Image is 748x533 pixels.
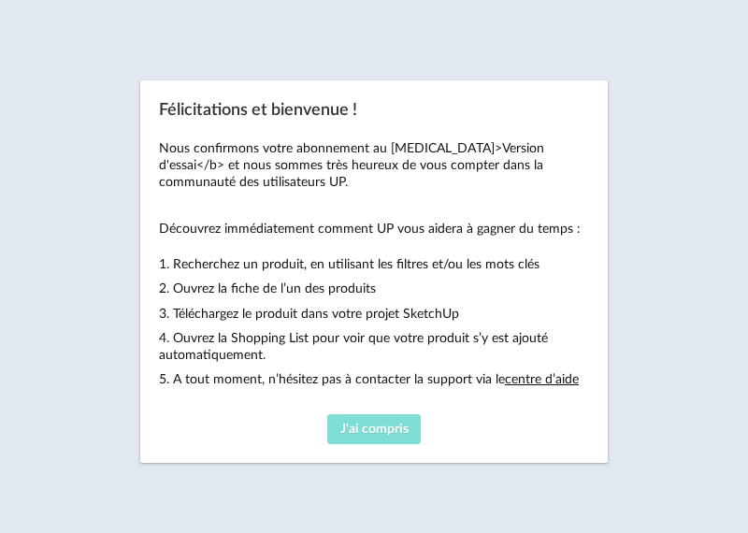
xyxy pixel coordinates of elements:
p: 1. Recherchez un produit, en utilisant les filtres et/ou les mots clés [159,256,589,273]
span: J'ai compris [340,423,409,436]
button: J'ai compris [327,414,421,444]
p: 5. A tout moment, n’hésitez pas à contacter la support via le [159,371,589,388]
p: Découvrez immédiatement comment UP vous aidera à gagner du temps : [159,221,589,238]
p: Nous confirmons votre abonnement au [MEDICAL_DATA]>Version d'essai</b> et nous sommes très heureu... [159,140,589,192]
a: centre d’aide [505,373,579,386]
p: 3. Téléchargez le produit dans votre projet SketchUp [159,306,589,323]
div: Félicitations et bienvenue ! [140,80,608,464]
p: 2. Ouvrez la fiche de l’un des produits [159,281,589,297]
span: Félicitations et bienvenue ! [159,102,357,119]
p: 4. Ouvrez la Shopping List pour voir que votre produit s’y est ajouté automatiquement. [159,330,589,364]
